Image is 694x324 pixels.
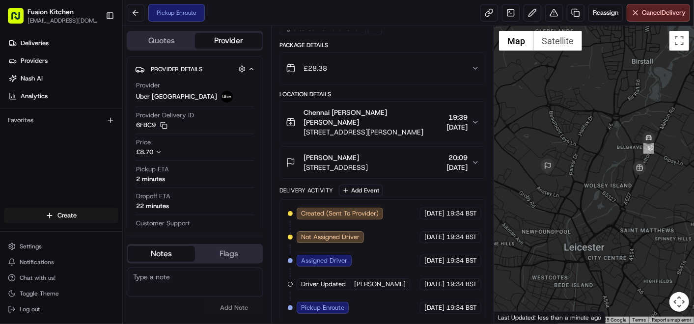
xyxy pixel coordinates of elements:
button: Notes [128,246,195,262]
a: Nash AI [4,71,122,86]
img: Klarizel Pensader [10,169,26,185]
button: Log out [4,302,118,316]
span: Provider [136,81,160,90]
span: Settings [20,243,42,250]
span: [PERSON_NAME] [354,280,406,289]
a: Analytics [4,88,122,104]
button: Show street map [499,31,533,51]
span: Uber [GEOGRAPHIC_DATA] [136,92,217,101]
span: Pickup ETA [136,165,169,174]
button: Chennai [PERSON_NAME] [PERSON_NAME][STREET_ADDRESS][PERSON_NAME]19:39[DATE] [280,102,485,143]
span: 19:34 BST [446,280,477,289]
span: Nash AI [21,74,43,83]
button: Flags [195,246,262,262]
span: Toggle Theme [20,290,59,297]
span: [PERSON_NAME] [304,153,359,162]
span: £8.70 [136,148,153,156]
button: Start new chat [167,96,179,108]
span: [DATE] [424,209,444,218]
span: Providers [21,56,48,65]
span: [DATE] [424,280,444,289]
a: Report a map error [652,317,691,323]
span: [DATE] [424,233,444,242]
button: £28.38 [280,53,485,84]
span: [DATE] [424,303,444,312]
div: We're available if you need us! [44,103,135,111]
a: Open this area in Google Maps (opens a new window) [497,311,529,324]
button: Toggle Theme [4,287,118,300]
span: Notifications [20,258,54,266]
button: Quotes [128,33,195,49]
a: 💻API Documentation [79,215,162,233]
div: Past conversations [10,127,66,135]
span: Chennai [PERSON_NAME] [PERSON_NAME] [304,108,443,127]
span: [DATE] [446,122,468,132]
img: uber-new-logo.jpeg [221,91,233,103]
img: Nash [10,9,29,29]
a: Terms (opens in new tab) [632,317,646,323]
button: Reassign [588,4,623,22]
span: API Documentation [93,219,158,229]
span: 19:34 BST [446,303,477,312]
div: Start new chat [44,93,161,103]
span: Log out [20,305,40,313]
img: 1736555255976-a54dd68f-1ca7-489b-9aae-adbdc363a1c4 [20,152,28,160]
span: Klarizel Pensader [30,178,81,186]
button: Toggle fullscreen view [669,31,689,51]
span: 19:34 BST [446,233,477,242]
button: Chat with us! [4,271,118,285]
span: Fusion Kitchen [28,7,74,17]
span: Pickup Enroute [301,303,344,312]
span: Created (Sent To Provider) [301,209,379,218]
span: 20:09 [446,153,468,162]
input: Clear [26,63,162,73]
button: Settings [4,240,118,253]
span: £28.38 [304,63,327,73]
button: £8.70 [136,148,222,157]
div: 📗 [10,220,18,228]
span: Dropoff ETA [136,192,170,201]
img: 1736555255976-a54dd68f-1ca7-489b-9aae-adbdc363a1c4 [10,93,28,111]
span: Assigned Driver [301,256,347,265]
span: • [83,178,86,186]
span: • [132,152,136,160]
span: Driver Updated [301,280,346,289]
div: 2 minutes [136,175,165,184]
button: Notifications [4,255,118,269]
span: [DATE] [424,256,444,265]
button: Create [4,208,118,223]
p: Welcome 👋 [10,39,179,54]
button: Map camera controls [669,292,689,312]
a: Providers [4,53,122,69]
button: 6FBC9 [136,121,167,130]
div: 22 minutes [136,202,169,211]
button: Add Event [339,185,383,196]
span: Create [57,211,77,220]
span: Not Assigned Driver [301,233,360,242]
img: Dianne Alexi Soriano [10,142,26,158]
a: Deliveries [4,35,122,51]
div: Location Details [279,90,486,98]
a: 📗Knowledge Base [6,215,79,233]
img: 1736555255976-a54dd68f-1ca7-489b-9aae-adbdc363a1c4 [20,179,28,187]
span: Provider Details [151,65,202,73]
span: [PERSON_NAME] [PERSON_NAME] [30,152,130,160]
span: [DATE] [138,152,158,160]
span: Provider Delivery ID [136,111,194,120]
button: [EMAIL_ADDRESS][DOMAIN_NAME] [28,17,98,25]
span: [STREET_ADDRESS][PERSON_NAME] [304,127,443,137]
button: Provider [195,33,262,49]
div: Delivery Activity [279,187,333,194]
div: Last Updated: less than a minute ago [494,311,606,324]
span: Pylon [98,243,119,250]
span: [DATE] [446,162,468,172]
span: [DATE] [88,178,109,186]
button: Fusion Kitchen[EMAIL_ADDRESS][DOMAIN_NAME] [4,4,102,27]
button: Show satellite imagery [533,31,582,51]
div: Favorites [4,112,118,128]
span: Deliveries [21,39,49,48]
button: CancelDelivery [627,4,690,22]
span: Price [136,138,151,147]
div: 💻 [83,220,91,228]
